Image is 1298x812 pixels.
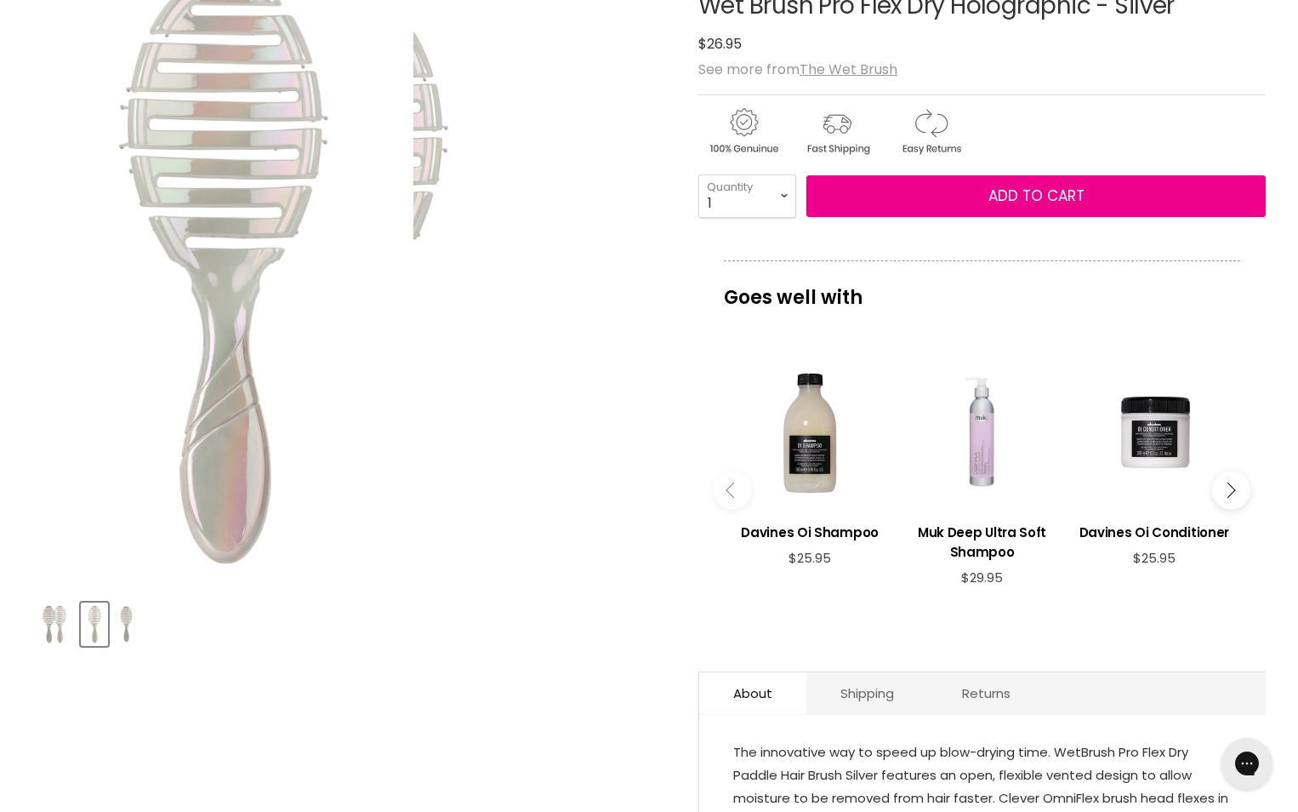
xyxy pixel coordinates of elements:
a: About [699,672,806,714]
a: View product:Davines Oi Conditioner [1077,510,1232,551]
span: $25.95 [788,549,831,567]
img: shipping.gif [792,106,882,157]
img: Wet Brush Pro Flex Dry Holographic - Silver [115,604,138,644]
button: Wet Brush Pro Flex Dry Holographic - Silver [113,603,139,646]
button: Add to cart [806,175,1266,218]
span: $29.95 [961,569,1003,586]
button: Wet Brush Pro Flex Dry Holographic - Silver [32,603,76,646]
a: View product:Davines Oi Shampoo [732,510,887,551]
select: Quantity [698,174,796,217]
div: Product thumbnails [30,598,670,646]
a: View product:Muk Deep Ultra Soft Shampoo [904,510,1059,570]
h3: Davines Oi Conditioner [1077,523,1232,542]
h3: Muk Deep Ultra Soft Shampoo [904,523,1059,562]
a: The Wet Brush [800,60,897,79]
iframe: Gorgias live chat messenger [1213,732,1281,795]
span: $25.95 [1133,549,1176,567]
p: Goes well with [724,260,1240,317]
img: Wet Brush Pro Flex Dry Holographic - Silver [83,604,106,644]
span: Add to cart [988,186,1085,206]
img: returns.gif [885,106,976,157]
a: Returns [928,672,1045,714]
span: $26.95 [698,34,742,54]
img: genuine.gif [698,106,788,157]
span: See more from [698,60,897,79]
img: Wet Brush Pro Flex Dry Holographic - Silver [34,604,74,644]
a: Shipping [806,672,928,714]
h3: Davines Oi Shampoo [732,523,887,542]
button: Wet Brush Pro Flex Dry Holographic - Silver [81,603,108,646]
